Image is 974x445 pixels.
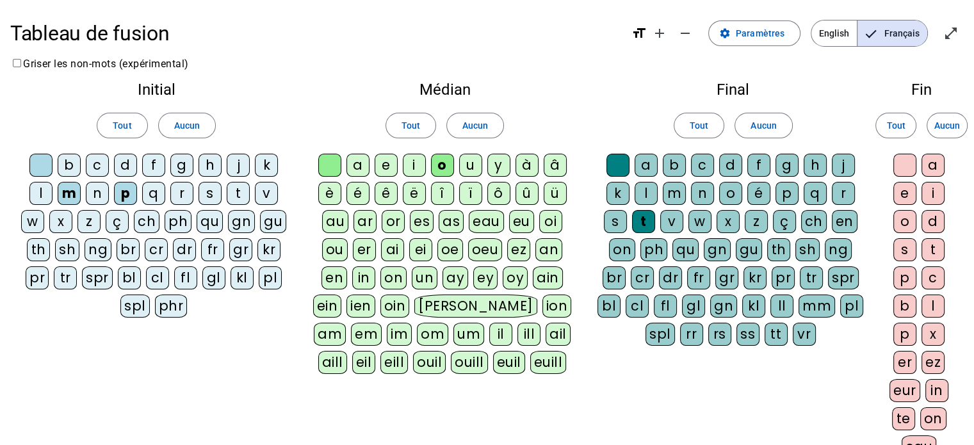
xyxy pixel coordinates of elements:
div: w [21,210,44,233]
div: ll [770,295,793,318]
div: q [142,182,165,205]
div: pr [772,266,795,289]
div: sh [55,238,79,261]
div: rs [708,323,731,346]
div: i [403,154,426,177]
div: im [387,323,412,346]
div: oy [503,266,528,289]
div: oin [380,295,410,318]
div: qu [672,238,699,261]
mat-icon: format_size [631,26,647,41]
div: â [544,154,567,177]
h1: Tableau de fusion [10,13,621,54]
div: em [351,323,382,346]
div: as [439,210,464,233]
div: euill [530,351,566,374]
div: pl [259,266,282,289]
div: x [49,210,72,233]
div: rr [680,323,703,346]
div: b [663,154,686,177]
span: Paramètres [736,26,784,41]
div: p [893,323,916,346]
div: é [346,182,369,205]
div: dr [173,238,196,261]
div: v [660,210,683,233]
div: f [747,154,770,177]
div: t [227,182,250,205]
div: eil [352,351,376,374]
div: é [747,182,770,205]
div: b [893,295,916,318]
div: x [921,323,945,346]
span: Aucun [174,118,200,133]
div: l [29,182,53,205]
div: aill [318,351,347,374]
div: ô [487,182,510,205]
div: ei [409,238,432,261]
div: spr [828,266,859,289]
div: c [691,154,714,177]
div: p [114,182,137,205]
div: t [921,238,945,261]
mat-icon: add [652,26,667,41]
div: m [663,182,686,205]
button: Paramètres [708,20,800,46]
div: à [515,154,539,177]
div: j [832,154,855,177]
div: gn [704,238,731,261]
div: tr [800,266,823,289]
div: il [489,323,512,346]
div: z [77,210,101,233]
div: ï [459,182,482,205]
div: gn [710,295,737,318]
div: ail [546,323,571,346]
div: eill [380,351,408,374]
span: Aucun [462,118,488,133]
div: pl [840,295,863,318]
div: phr [155,295,188,318]
span: English [811,20,857,46]
div: n [86,182,109,205]
div: ien [346,295,375,318]
div: c [921,266,945,289]
span: Tout [402,118,420,133]
div: a [635,154,658,177]
div: ill [517,323,540,346]
div: ng [85,238,111,261]
div: gu [736,238,762,261]
div: x [717,210,740,233]
button: Diminuer la taille de la police [672,20,698,46]
div: on [609,238,635,261]
div: ez [921,351,945,374]
div: s [604,210,627,233]
div: ion [542,295,572,318]
div: ai [381,238,404,261]
div: oeu [468,238,503,261]
button: Tout [875,113,916,138]
div: ph [165,210,191,233]
div: s [199,182,222,205]
div: fr [201,238,224,261]
div: br [603,266,626,289]
div: th [767,238,790,261]
div: dr [659,266,682,289]
mat-icon: remove [678,26,693,41]
div: fl [174,266,197,289]
div: ch [801,210,827,233]
div: ph [640,238,667,261]
div: d [719,154,742,177]
div: ê [375,182,398,205]
div: ng [825,238,852,261]
button: Tout [386,113,436,138]
div: r [832,182,855,205]
div: ë [403,182,426,205]
div: on [920,407,946,430]
div: ar [353,210,377,233]
div: o [893,210,916,233]
mat-icon: open_in_full [943,26,959,41]
div: ouil [413,351,446,374]
div: cl [626,295,649,318]
div: v [255,182,278,205]
div: ç [773,210,796,233]
input: Griser les non-mots (expérimental) [13,59,21,67]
